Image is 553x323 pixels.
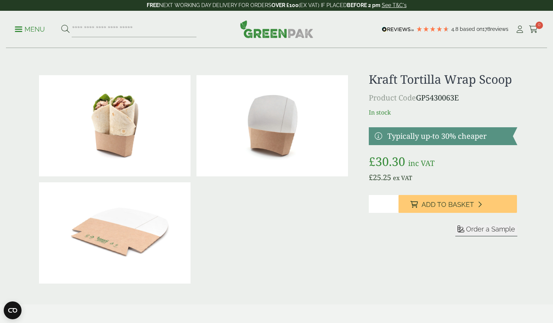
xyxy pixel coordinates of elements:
span: 4.8 [451,26,460,32]
p: In stock [369,108,517,117]
strong: FREE [147,2,159,8]
p: Menu [15,25,45,34]
p: GP5430063E [369,92,517,103]
strong: BEFORE 2 pm [347,2,380,8]
i: My Account [515,26,524,33]
img: 5430063E Kraft Tortilla Wrap Scoop TS2 Flat Pack [39,182,191,284]
span: ex VAT [393,174,412,182]
span: Order a Sample [466,225,515,233]
img: GreenPak Supplies [240,20,313,38]
bdi: 30.30 [369,153,405,169]
a: 0 [529,24,538,35]
img: 5430063E Kraft Tortilla Wrap Scoop TS2 Open No Wrap Contents [196,75,348,176]
bdi: 25.25 [369,172,391,182]
span: Add to Basket [422,201,474,209]
img: REVIEWS.io [382,27,414,32]
i: Cart [529,26,538,33]
button: Open CMP widget [4,301,22,319]
strong: OVER £100 [271,2,299,8]
span: Product Code [369,93,416,103]
img: 5430063E Kraft Tortilla Wrap Scoop TS2 With Wrap Contents [39,75,191,176]
span: Based on [460,26,482,32]
span: 178 [482,26,490,32]
span: 0 [536,22,543,29]
a: See T&C's [382,2,407,8]
button: Order a Sample [455,225,517,236]
div: 4.78 Stars [416,26,449,32]
span: £ [369,153,375,169]
a: Menu [15,25,45,32]
h1: Kraft Tortilla Wrap Scoop [369,72,517,86]
button: Add to Basket [399,195,517,213]
span: £ [369,172,373,182]
span: inc VAT [408,158,435,168]
span: reviews [490,26,508,32]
